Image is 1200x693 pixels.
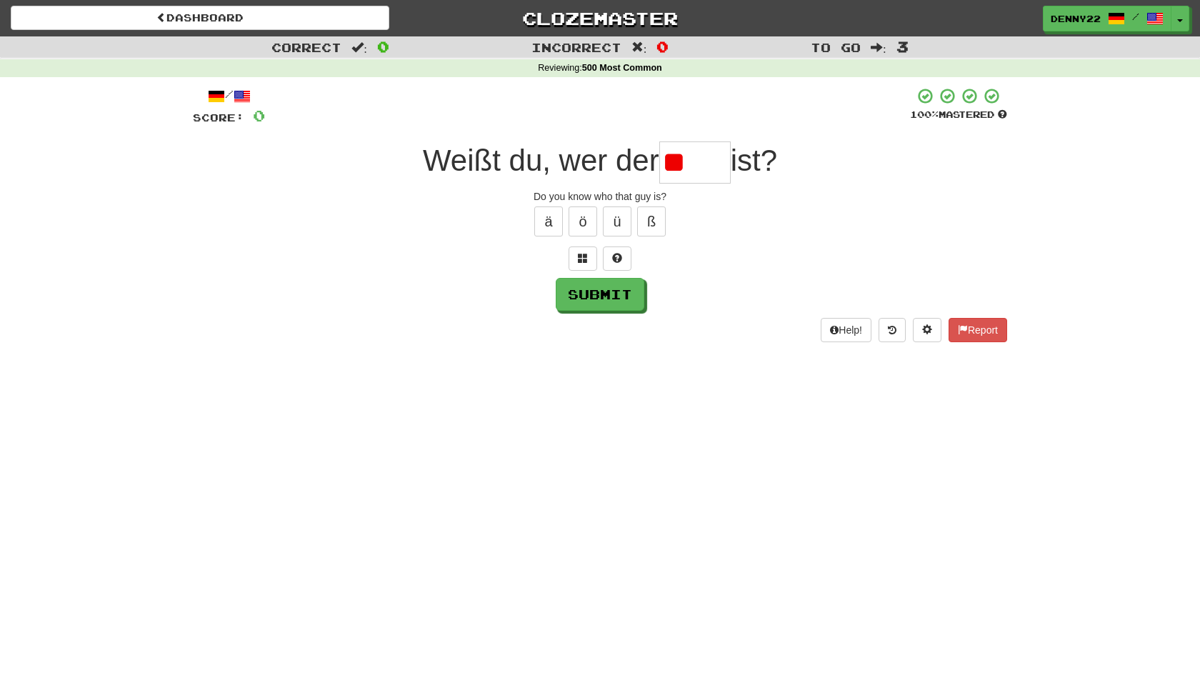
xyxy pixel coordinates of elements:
span: To go [811,40,861,54]
span: : [871,41,886,54]
span: Denny22 [1051,12,1101,25]
span: ist? [731,144,777,177]
button: Switch sentence to multiple choice alt+p [569,246,597,271]
span: : [351,41,367,54]
button: ß [637,206,666,236]
span: Score: [193,111,244,124]
span: 0 [253,106,265,124]
a: Clozemaster [411,6,789,31]
span: 0 [377,38,389,55]
button: ä [534,206,563,236]
a: Denny22 / [1043,6,1171,31]
span: 3 [896,38,909,55]
div: Mastered [910,109,1007,121]
div: Do you know who that guy is? [193,189,1007,204]
strong: 500 Most Common [582,63,662,73]
span: / [1132,11,1139,21]
button: Submit [556,278,644,311]
div: / [193,87,265,105]
button: Single letter hint - you only get 1 per sentence and score half the points! alt+h [603,246,631,271]
span: 100 % [910,109,939,120]
span: Incorrect [531,40,621,54]
span: Weißt du, wer der [423,144,659,177]
button: ö [569,206,597,236]
a: Dashboard [11,6,389,30]
span: Correct [271,40,341,54]
span: 0 [656,38,669,55]
button: ü [603,206,631,236]
span: : [631,41,647,54]
button: Help! [821,318,871,342]
button: Report [949,318,1007,342]
button: Round history (alt+y) [879,318,906,342]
